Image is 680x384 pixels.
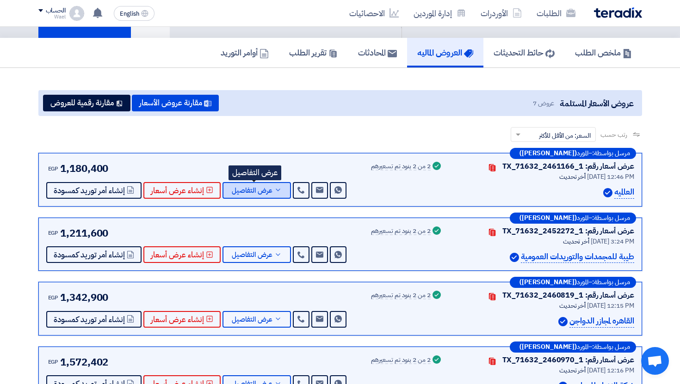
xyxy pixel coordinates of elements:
button: عرض التفاصيل [223,311,291,328]
a: إدارة الموردين [406,2,473,24]
b: ([PERSON_NAME]) [519,279,577,286]
div: الحساب [46,7,66,15]
button: English [114,6,155,21]
span: أخر تحديث [563,237,589,246]
span: EGP [48,229,59,237]
span: عرض التفاصيل [232,316,272,323]
a: الأوردرات [473,2,529,24]
span: رتب حسب [600,130,627,140]
div: Open chat [641,347,669,375]
span: 1,572,402 [60,354,108,370]
span: إنشاء أمر توريد كمسودة [54,187,125,194]
span: مرسل بواسطة: [592,279,630,286]
h5: العروض الماليه [417,47,473,58]
span: 1,211,600 [60,226,108,241]
span: المورد [577,215,588,221]
span: السعر: من الأقل للأكثر [539,131,591,140]
img: Verified Account [558,317,568,326]
div: عرض أسعار رقم: TX_71632_2452272_1 [502,226,634,237]
span: أخر تحديث [559,301,586,311]
span: مرسل بواسطة: [592,150,630,157]
a: حائط التحديثات [483,38,565,67]
p: طيبة للمجمدات والتوريدات العمومية [521,251,634,263]
h5: ملخص الطلب [575,47,632,58]
img: Teradix logo [594,7,642,18]
div: 2 من 2 بنود تم تسعيرهم [371,292,431,299]
div: Wael [38,14,66,19]
a: تقرير الطلب [279,38,348,67]
div: عرض أسعار رقم: TX_71632_2460970_1 [502,354,634,366]
span: إنشاء عرض أسعار [151,251,204,258]
span: عروض 7 [533,98,554,108]
img: profile_test.png [69,6,84,21]
button: إنشاء أمر توريد كمسودة [46,246,142,263]
b: ([PERSON_NAME]) [519,215,577,221]
span: إنشاء أمر توريد كمسودة [54,316,125,323]
div: عرض التفاصيل [229,165,281,180]
div: 2 من 2 بنود تم تسعيرهم [371,357,431,364]
span: EGP [48,293,59,302]
span: [DATE] 3:24 PM [591,237,634,246]
img: Verified Account [510,253,519,262]
button: مقارنة رقمية للعروض [43,95,130,111]
div: 2 من 2 بنود تم تسعيرهم [371,228,431,235]
span: EGP [48,165,59,173]
span: أخر تحديث [559,366,586,375]
a: أوامر التوريد [210,38,279,67]
h5: تقرير الطلب [289,47,338,58]
h5: أوامر التوريد [221,47,269,58]
b: ([PERSON_NAME]) [519,344,577,350]
button: عرض التفاصيل [223,182,291,199]
span: عرض التفاصيل [232,251,272,258]
div: 2 من 2 بنود تم تسعيرهم [371,163,431,171]
span: 1,180,400 [60,161,108,176]
h5: حائط التحديثات [494,47,555,58]
span: أخر تحديث [559,172,586,182]
a: الطلبات [529,2,583,24]
a: العروض الماليه [407,38,483,67]
span: [DATE] 12:16 PM [587,366,634,375]
p: القاهره لمجازر الدواجن [569,315,634,328]
span: عروض الأسعار المستلمة [560,97,633,110]
div: – [510,277,636,288]
span: المورد [577,150,588,157]
b: ([PERSON_NAME]) [519,150,577,157]
span: 1,342,900 [60,290,108,305]
button: إنشاء عرض أسعار [143,182,221,199]
a: الاحصائيات [342,2,406,24]
div: عرض أسعار رقم: TX_71632_2461166_1 [502,161,634,172]
img: Verified Account [603,188,612,197]
span: إنشاء أمر توريد كمسودة [54,251,125,258]
span: English [120,11,139,17]
button: إنشاء عرض أسعار [143,311,221,328]
span: مرسل بواسطة: [592,215,630,221]
span: مرسل بواسطة: [592,344,630,350]
span: [DATE] 12:15 PM [587,301,634,311]
span: إنشاء عرض أسعار [151,316,204,323]
button: عرض التفاصيل [223,246,291,263]
button: إنشاء أمر توريد كمسودة [46,182,142,199]
button: إنشاء عرض أسعار [143,246,221,263]
p: العالميه [614,186,634,199]
span: عرض التفاصيل [232,187,272,194]
a: المحادثات [348,38,407,67]
span: المورد [577,344,588,350]
div: – [510,213,636,224]
div: عرض أسعار رقم: TX_71632_2460819_1 [502,290,634,301]
span: [DATE] 12:46 PM [587,172,634,182]
a: ملخص الطلب [565,38,642,67]
button: إنشاء أمر توريد كمسودة [46,311,142,328]
span: إنشاء عرض أسعار [151,187,204,194]
span: المورد [577,279,588,286]
div: – [510,148,636,159]
button: مقارنة عروض الأسعار [132,95,219,111]
span: EGP [48,358,59,366]
h5: المحادثات [358,47,397,58]
div: – [510,341,636,353]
